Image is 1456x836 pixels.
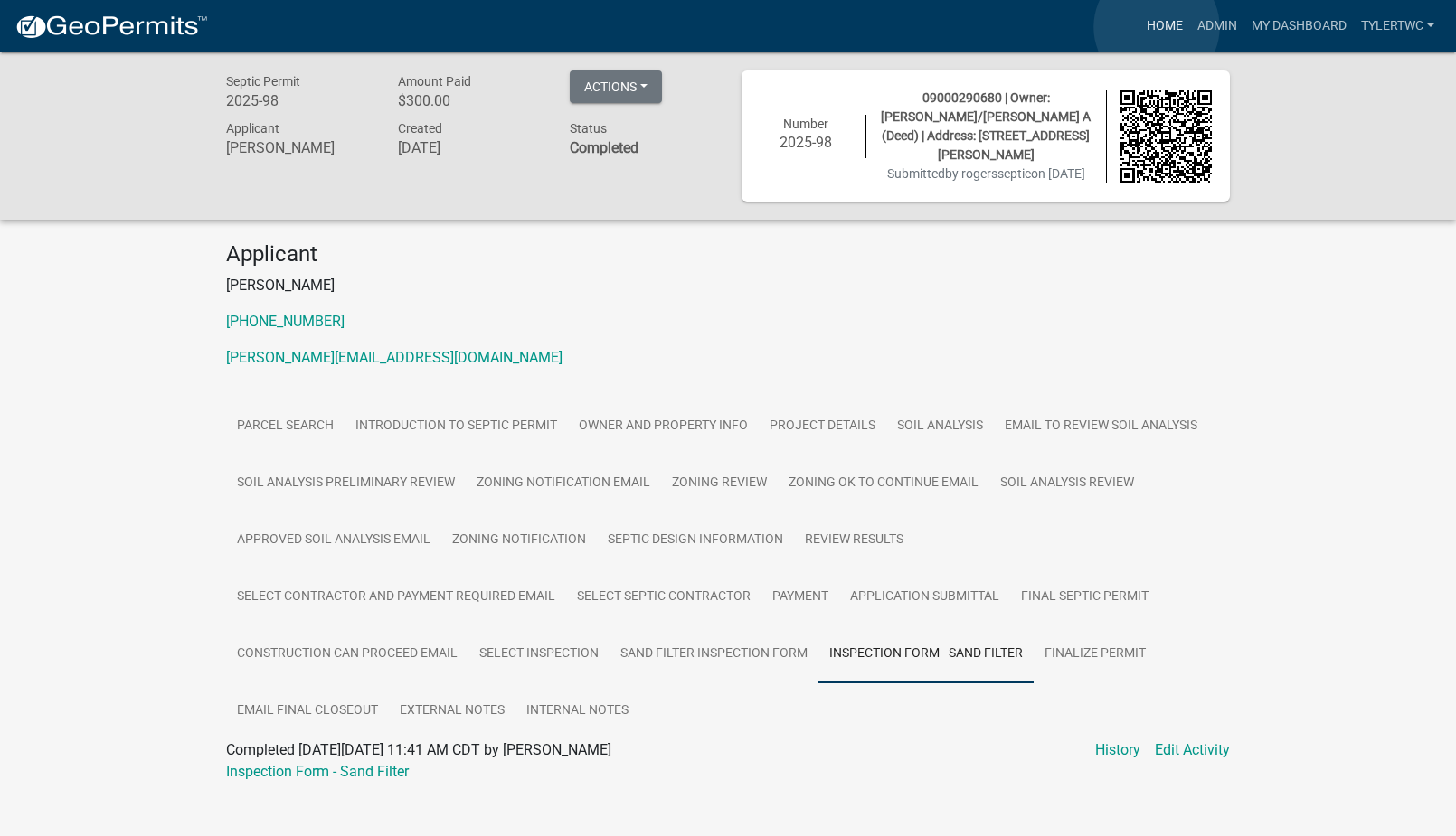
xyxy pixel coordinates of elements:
[226,741,611,758] span: Completed [DATE][DATE] 11:41 AM CDT by [PERSON_NAME]
[226,455,466,512] a: Soil Analysis Preliminary Review
[468,625,610,683] a: Select Inspection
[610,625,818,683] a: Sand Filter Inspection Form
[1354,9,1442,43] a: TylerTWC
[1095,739,1140,761] a: History
[226,313,345,330] a: [PHONE_NUMBER]
[226,398,345,456] a: Parcel search
[839,568,1010,626] a: Application Submittal
[1139,9,1190,43] a: Home
[1034,625,1157,683] a: Finalize Permit
[226,139,371,156] h6: [PERSON_NAME]
[759,398,886,456] a: Project Details
[226,349,563,366] a: [PERSON_NAME][EMAIL_ADDRESS][DOMAIN_NAME]
[661,455,778,512] a: Zoning Review
[441,512,597,569] a: Zoning Notification
[226,512,441,569] a: Approved Soil Analysis Email
[570,121,607,136] span: Status
[345,398,568,456] a: Introduction to Septic Permit
[945,166,1031,181] span: by rogersseptic
[881,90,1091,162] span: 09000290680 | Owner: [PERSON_NAME]/[PERSON_NAME] A (Deed) | Address: [STREET_ADDRESS][PERSON_NAME]
[761,568,839,626] a: Payment
[226,241,1230,268] h4: Applicant
[818,625,1034,683] a: Inspection Form - Sand Filter
[398,74,471,89] span: Amount Paid
[783,117,828,131] span: Number
[887,166,1085,181] span: Submitted on [DATE]
[1010,568,1159,626] a: Final Septic Permit
[1244,9,1354,43] a: My Dashboard
[570,139,638,156] strong: Completed
[398,121,442,136] span: Created
[794,512,914,569] a: Review Results
[760,134,852,151] h6: 2025-98
[226,625,468,683] a: Construction Can Proceed Email
[226,568,566,626] a: Select Contractor and Payment Required Email
[886,398,994,456] a: Soil Analysis
[568,398,759,456] a: Owner and Property Info
[597,512,794,569] a: Septic Design Information
[989,455,1145,512] a: Soil Analysis Review
[226,763,409,780] a: Inspection Form - Sand Filter
[994,398,1208,456] a: Email to Review Soil Analysis
[226,92,371,109] h6: 2025-98
[1190,9,1244,43] a: Admin
[570,70,662,103] button: Actions
[566,568,761,626] a: Select Septic Contractor
[389,682,515,740] a: External Notes
[226,275,1230,296] p: [PERSON_NAME]
[398,139,543,156] h6: [DATE]
[226,121,279,136] span: Applicant
[398,92,543,109] h6: $300.00
[1155,739,1230,761] a: Edit Activity
[226,682,389,740] a: Email Final Closeout
[226,74,300,89] span: Septic Permit
[515,682,639,740] a: Internal Notes
[1120,90,1213,183] img: QR code
[466,455,661,512] a: Zoning Notification Email
[778,455,989,512] a: Zoning OK to continue Email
